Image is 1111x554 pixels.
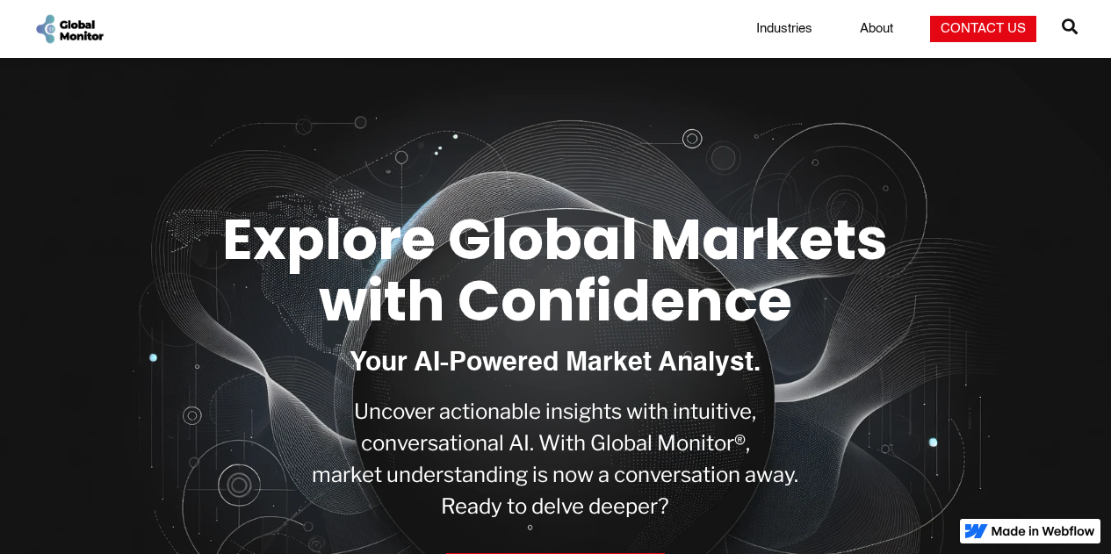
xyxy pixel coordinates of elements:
[1062,11,1078,47] a: 
[312,396,798,522] p: Uncover actionable insights with intuitive, conversational AI. With Global Monitor®, market under...
[992,526,1095,536] img: Made in Webflow
[746,20,823,38] a: Industries
[196,209,914,333] h1: Explore Global Markets with Confidence
[849,20,904,38] a: About
[33,12,105,45] a: home
[1062,14,1078,39] span: 
[930,16,1036,42] a: Contact Us
[350,349,761,378] h1: Your AI-Powered Market Analyst.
